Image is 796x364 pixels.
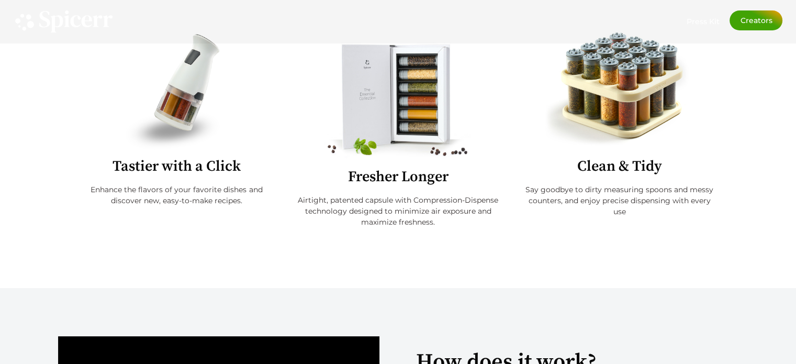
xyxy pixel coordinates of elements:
h2: Clean & Tidy [522,159,717,174]
a: Press Kit [686,10,719,26]
h2: Tastier with a Click [79,159,275,174]
p: Airtight, patented capsule with Compression-Dispense technology designed to minimize air exposure... [295,195,500,228]
h2: Fresher Longer [295,170,500,184]
img: A multi-compartment spice grinder containing various spices, with a sleek white and black design,... [126,31,228,150]
a: Creators [730,10,782,30]
p: Enhance the flavors of your favorite dishes and discover new, easy-to-make recipes. [79,184,275,206]
img: A spice rack with a grid-like design holds multiple clear tubes filled with various colorful spic... [542,31,698,149]
span: Press Kit [686,17,719,26]
span: Creators [740,17,772,24]
img: A white box labeled "The Essential Collection" contains six spice jars. Basil leaves and scattere... [312,42,484,160]
p: Say goodbye to dirty measuring spoons and messy counters, and enjoy precise dispensing with every... [522,184,717,217]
